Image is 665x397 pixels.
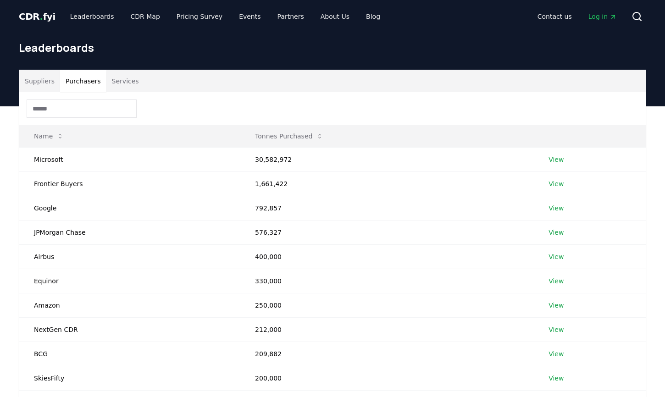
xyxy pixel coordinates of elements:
[240,342,534,366] td: 209,882
[123,8,167,25] a: CDR Map
[19,269,240,293] td: Equinor
[240,366,534,390] td: 200,000
[549,228,564,237] a: View
[359,8,388,25] a: Blog
[313,8,357,25] a: About Us
[240,244,534,269] td: 400,000
[19,171,240,196] td: Frontier Buyers
[19,244,240,269] td: Airbus
[588,12,617,21] span: Log in
[248,127,331,145] button: Tonnes Purchased
[19,11,55,22] span: CDR fyi
[530,8,579,25] a: Contact us
[19,40,646,55] h1: Leaderboards
[549,325,564,334] a: View
[40,11,43,22] span: .
[63,8,388,25] nav: Main
[27,127,71,145] button: Name
[240,147,534,171] td: 30,582,972
[19,293,240,317] td: Amazon
[169,8,230,25] a: Pricing Survey
[549,179,564,188] a: View
[19,366,240,390] td: SkiesFifty
[240,317,534,342] td: 212,000
[240,220,534,244] td: 576,327
[240,269,534,293] td: 330,000
[19,70,60,92] button: Suppliers
[549,276,564,286] a: View
[549,252,564,261] a: View
[60,70,106,92] button: Purchasers
[549,204,564,213] a: View
[549,374,564,383] a: View
[240,196,534,220] td: 792,857
[240,293,534,317] td: 250,000
[19,220,240,244] td: JPMorgan Chase
[19,196,240,220] td: Google
[232,8,268,25] a: Events
[19,342,240,366] td: BCG
[549,349,564,358] a: View
[106,70,144,92] button: Services
[19,10,55,23] a: CDR.fyi
[270,8,311,25] a: Partners
[530,8,624,25] nav: Main
[549,155,564,164] a: View
[63,8,122,25] a: Leaderboards
[549,301,564,310] a: View
[240,171,534,196] td: 1,661,422
[19,317,240,342] td: NextGen CDR
[581,8,624,25] a: Log in
[19,147,240,171] td: Microsoft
